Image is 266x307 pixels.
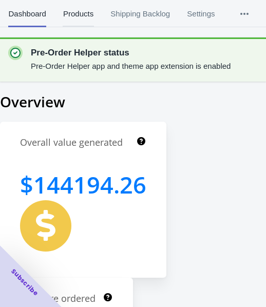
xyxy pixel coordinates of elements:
span: Shipping Backlog [110,1,170,27]
span: Subscribe [9,267,40,298]
span: Dashboard [8,1,46,27]
span: $ [20,169,33,200]
span: Products [63,1,93,27]
h1: Overall value generated [20,136,123,149]
span: Settings [187,1,215,27]
button: More tabs [223,1,265,27]
h1: 144194.26 [20,169,146,200]
p: Pre-Order Helper app and theme app extension is enabled [31,61,231,71]
p: Pre-Order Helper status [31,47,231,59]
